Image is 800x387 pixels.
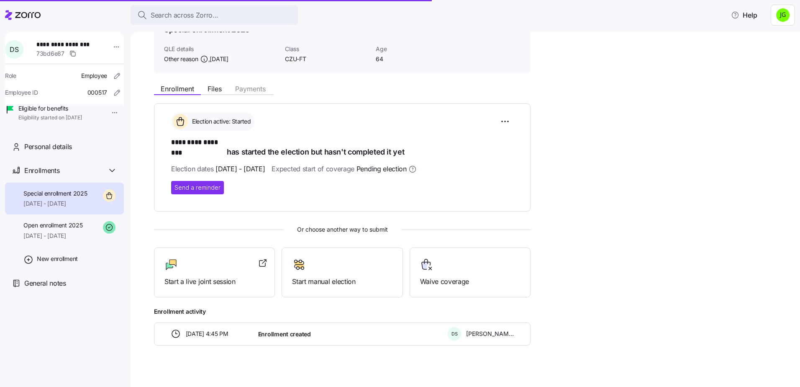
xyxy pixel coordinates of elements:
span: Employee [81,72,107,80]
span: Personal details [24,142,72,152]
span: Open enrollment 2025 [23,221,82,230]
span: Enrollment activity [154,307,531,316]
span: D S [10,46,18,53]
span: Enrollments [24,165,59,176]
span: [DATE] 4:45 PM [186,330,228,338]
span: General notes [24,278,66,289]
span: Send a reminder [174,183,221,192]
span: Class [285,45,369,53]
span: New enrollment [37,255,78,263]
span: Or choose another way to submit [154,225,531,234]
span: Start a live joint session [164,276,264,287]
span: Start manual election [292,276,392,287]
span: Enrollment [161,85,194,92]
span: Other reason , [164,55,228,63]
span: Payments [235,85,266,92]
span: Eligibility started on [DATE] [18,114,82,121]
span: Employee ID [5,88,38,97]
span: [PERSON_NAME] [466,330,514,338]
button: Help [724,7,764,23]
span: [DATE] - [DATE] [23,199,87,208]
button: Send a reminder [171,181,224,194]
span: CZU-FT [285,55,369,63]
img: a4774ed6021b6d0ef619099e609a7ec5 [776,8,790,22]
span: Role [5,72,16,80]
span: Special enrollment 2025 [23,189,87,198]
span: Pending election [356,164,407,174]
h1: has started the election but hasn't completed it yet [171,137,513,157]
span: 64 [376,55,460,63]
span: [DATE] [210,55,228,63]
span: 000517 [87,88,107,97]
span: Age [376,45,460,53]
span: 73bd6e87 [36,49,64,58]
span: Files [208,85,222,92]
span: QLE details [164,45,278,53]
button: Search across Zorro... [131,5,298,25]
span: Election active: Started [190,117,251,126]
span: D S [451,332,458,336]
span: Expected start of coverage [272,164,416,174]
span: Election dates [171,164,265,174]
span: Search across Zorro... [151,10,218,21]
span: Enrollment created [258,330,311,338]
span: Waive coverage [420,276,520,287]
span: Eligible for benefits [18,104,82,113]
span: [DATE] - [DATE] [23,232,82,240]
span: [DATE] - [DATE] [215,164,265,174]
span: Help [731,10,757,20]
